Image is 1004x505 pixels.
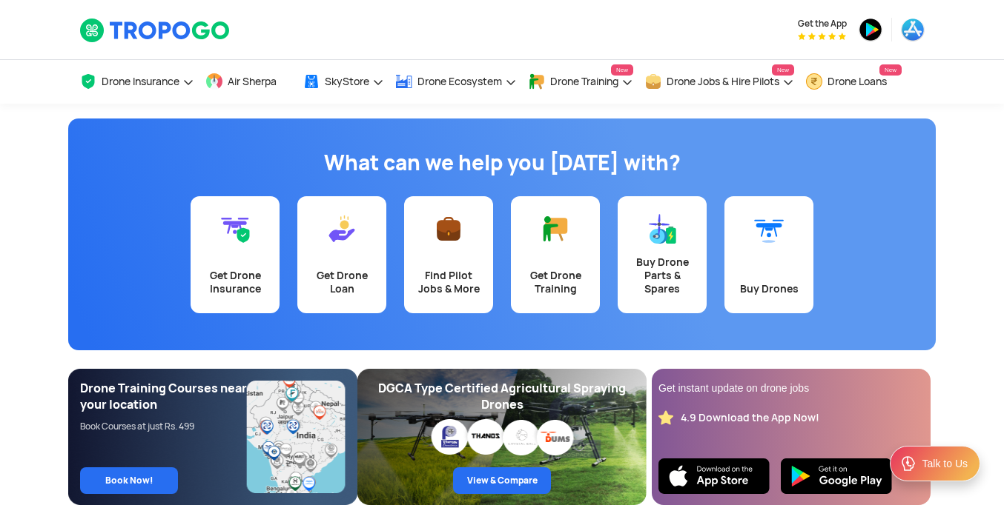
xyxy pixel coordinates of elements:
span: Drone Jobs & Hire Pilots [667,76,779,87]
a: SkyStore [303,60,384,104]
span: Drone Insurance [102,76,179,87]
a: Drone TrainingNew [528,60,633,104]
img: TropoGo Logo [79,18,231,43]
div: Drone Training Courses near your location [80,381,248,413]
div: 4.9 Download the App Now! [681,411,819,425]
a: Drone Ecosystem [395,60,517,104]
span: Drone Loans [828,76,887,87]
img: Find Pilot Jobs & More [434,214,463,244]
a: View & Compare [453,467,551,494]
span: New [879,64,902,76]
a: Get Drone Training [511,196,600,313]
img: Buy Drones [754,214,784,244]
div: Get Drone Training [520,269,591,295]
a: Buy Drone Parts & Spares [618,196,707,313]
span: New [772,64,794,76]
a: Book Now! [80,467,178,494]
a: Drone Insurance [79,60,194,104]
a: Air Sherpa [205,60,291,104]
img: star_rating [658,410,673,425]
div: Buy Drones [733,282,805,295]
a: Drone Jobs & Hire PilotsNew [644,60,794,104]
img: ic_Support.svg [899,455,917,472]
div: Find Pilot Jobs & More [413,269,484,295]
img: Buy Drone Parts & Spares [647,214,677,244]
div: Get Drone Loan [306,269,377,295]
img: Playstore [781,458,892,494]
div: Get instant update on drone jobs [658,381,924,395]
span: New [611,64,633,76]
div: Buy Drone Parts & Spares [627,255,698,295]
a: Find Pilot Jobs & More [404,196,493,313]
img: Get Drone Training [541,214,570,244]
span: Get the App [798,18,847,30]
img: appstore [901,18,925,41]
a: Get Drone Loan [297,196,386,313]
img: Ios [658,458,770,494]
a: Buy Drones [724,196,813,313]
span: SkyStore [325,76,369,87]
div: Get Drone Insurance [199,269,271,295]
img: App Raking [798,33,846,40]
span: Drone Training [550,76,618,87]
img: Get Drone Loan [327,214,357,244]
div: DGCA Type Certified Agricultural Spraying Drones [369,381,635,413]
span: Air Sherpa [228,76,277,87]
div: Book Courses at just Rs. 499 [80,421,248,432]
h1: What can we help you [DATE] with? [79,148,925,178]
img: playstore [859,18,882,41]
a: Get Drone Insurance [191,196,280,313]
span: Drone Ecosystem [417,76,502,87]
a: Drone LoansNew [805,60,902,104]
img: Get Drone Insurance [220,214,250,244]
div: Talk to Us [922,456,968,471]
